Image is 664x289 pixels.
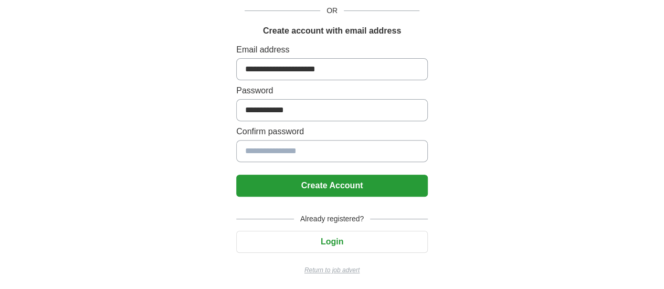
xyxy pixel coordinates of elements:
h1: Create account with email address [263,25,401,37]
a: Return to job advert [236,265,428,275]
label: Confirm password [236,125,428,138]
label: Password [236,84,428,97]
a: Login [236,237,428,246]
label: Email address [236,44,428,56]
span: Already registered? [294,213,370,224]
span: OR [320,5,344,16]
button: Create Account [236,175,428,197]
button: Login [236,231,428,253]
